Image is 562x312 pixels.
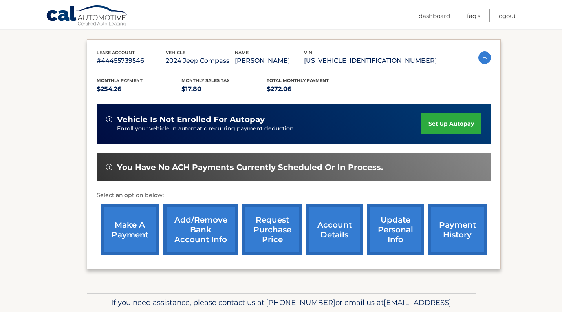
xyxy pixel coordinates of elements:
[367,204,424,255] a: update personal info
[419,9,450,22] a: Dashboard
[235,50,249,55] span: name
[163,204,238,255] a: Add/Remove bank account info
[478,51,491,64] img: accordion-active.svg
[106,116,112,122] img: alert-white.svg
[235,55,304,66] p: [PERSON_NAME]
[467,9,480,22] a: FAQ's
[267,78,329,83] span: Total Monthly Payment
[97,84,182,95] p: $254.26
[497,9,516,22] a: Logout
[267,84,352,95] p: $272.06
[181,78,230,83] span: Monthly sales Tax
[97,191,491,200] p: Select an option below:
[97,55,166,66] p: #44455739546
[46,5,128,28] a: Cal Automotive
[306,204,363,255] a: account details
[117,162,383,172] span: You have no ACH payments currently scheduled or in process.
[242,204,302,255] a: request purchase price
[181,84,267,95] p: $17.80
[266,298,335,307] span: [PHONE_NUMBER]
[304,55,437,66] p: [US_VEHICLE_IDENTIFICATION_NUMBER]
[304,50,312,55] span: vin
[97,78,143,83] span: Monthly Payment
[117,115,265,124] span: vehicle is not enrolled for autopay
[106,164,112,170] img: alert-white.svg
[166,55,235,66] p: 2024 Jeep Compass
[97,50,135,55] span: lease account
[428,204,487,255] a: payment history
[166,50,185,55] span: vehicle
[101,204,159,255] a: make a payment
[117,124,422,133] p: Enroll your vehicle in automatic recurring payment deduction.
[421,113,481,134] a: set up autopay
